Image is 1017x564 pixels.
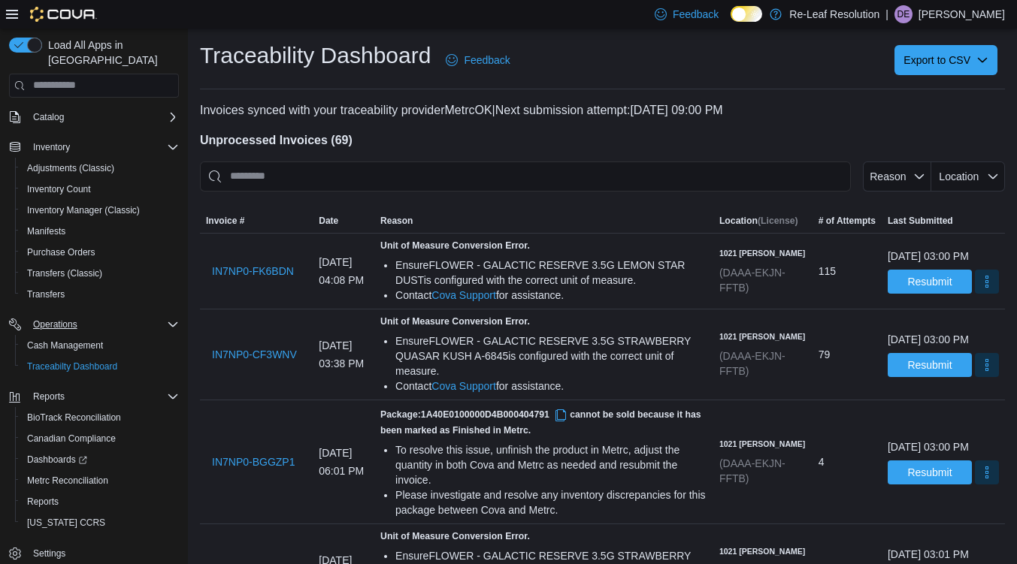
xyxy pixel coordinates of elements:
span: Metrc Reconciliation [21,472,179,490]
span: Canadian Compliance [21,430,179,448]
h5: Location [719,215,798,227]
div: Donna Epperly [894,5,913,23]
button: Inventory Manager (Classic) [15,200,185,221]
p: | [885,5,888,23]
button: Canadian Compliance [15,428,185,449]
span: (License) [758,216,798,226]
input: Dark Mode [731,6,762,22]
button: Resubmit [888,353,972,377]
span: Export to CSV [903,45,988,75]
span: Feedback [673,7,719,22]
span: Inventory Count [21,180,179,198]
span: (DAAA-EKJN-FFTB) [719,350,785,377]
h5: Unit of Measure Conversion Error. [380,530,707,542]
div: Contact for assistance. [395,379,707,394]
a: Dashboards [15,449,185,470]
span: Invoice # [206,215,244,227]
span: Catalog [33,111,64,123]
span: Reason [380,215,413,227]
input: This is a search bar. After typing your query, hit enter to filter the results lower in the page. [200,161,851,192]
a: Cova Support [431,289,496,301]
span: Cash Management [27,339,103,351]
span: Purchase Orders [27,246,95,258]
span: Operations [27,315,179,333]
span: Inventory [27,138,179,156]
button: Reports [27,388,71,406]
span: Dark Mode [731,22,731,23]
span: 4 [819,453,825,471]
div: [DATE] 03:38 PM [313,330,374,379]
button: More [975,270,999,294]
button: Reason [863,161,931,192]
a: Transfers [21,285,71,303]
h6: 1021 [PERSON_NAME] [719,330,807,342]
a: Inventory Count [21,180,97,198]
a: Cash Management [21,336,109,354]
span: (DAAA-EKJN-FFTB) [719,457,785,484]
span: Purchase Orders [21,243,179,261]
a: Canadian Compliance [21,430,122,448]
span: Load All Apps in [GEOGRAPHIC_DATA] [42,38,179,68]
span: # of Attempts [819,215,876,227]
span: IN7NP0-CF3WNV [212,347,297,362]
span: Settings [27,544,179,562]
h5: Unit of Measure Conversion Error. [380,315,707,327]
button: Resubmit [888,460,972,484]
a: Reports [21,493,65,511]
img: Cova [30,7,97,22]
button: Transfers [15,284,185,305]
button: More [975,460,999,484]
button: Operations [27,315,83,333]
span: Next submission attempt: [495,104,631,116]
div: To resolve this issue, unfinish the product in Metrc, adjust the quantity in both Cova and Metrc ... [395,442,707,487]
button: Inventory Count [15,179,185,200]
div: [DATE] 03:00 PM [888,249,969,264]
button: Reports [3,386,185,407]
button: Catalog [3,107,185,128]
button: Transfers (Classic) [15,263,185,284]
span: Transfers [27,288,65,300]
button: Export to CSV [894,45,997,75]
h5: Unit of Measure Conversion Error. [380,240,707,252]
span: BioTrack Reconciliation [27,412,121,424]
button: IN7NP0-CF3WNV [206,339,303,369]
a: Manifests [21,222,71,240]
span: Last Submitted [888,215,953,227]
a: Settings [27,544,71,562]
button: Settings [3,542,185,564]
span: 115 [819,262,836,280]
span: Reason [870,170,906,182]
button: Manifests [15,221,185,242]
h6: 1021 [PERSON_NAME] [719,545,807,557]
div: [DATE] 03:00 PM [888,332,969,347]
span: Canadian Compliance [27,433,116,445]
button: [US_STATE] CCRS [15,512,185,533]
span: Reports [21,493,179,511]
span: Inventory [33,141,70,153]
span: Reports [27,496,59,508]
span: Inventory Count [27,183,91,195]
button: Invoice # [200,209,313,233]
span: Date [319,215,338,227]
p: [PERSON_NAME] [919,5,1005,23]
h5: Package: cannot be sold because it has been marked as Finished in Metrc. [380,406,707,436]
div: [DATE] 04:08 PM [313,247,374,295]
span: Dashboards [27,454,87,466]
h4: Unprocessed Invoices ( 69 ) [200,131,1005,149]
a: Traceabilty Dashboard [21,357,123,375]
a: Feedback [440,45,516,75]
button: BioTrack Reconciliation [15,407,185,428]
span: Traceabilty Dashboard [21,357,179,375]
span: Manifests [21,222,179,240]
div: [DATE] 03:00 PM [888,439,969,454]
span: Adjustments (Classic) [27,162,114,174]
span: Transfers (Classic) [27,267,102,279]
p: Invoices synced with your traceability provider MetrcOK | [DATE] 09:00 PM [200,101,1005,119]
button: Inventory [27,138,76,156]
a: Cova Support [431,380,496,392]
button: Catalog [27,108,70,126]
span: Resubmit [907,274,952,289]
span: Location (License) [719,215,798,227]
span: Washington CCRS [21,514,179,532]
button: Date [313,209,374,233]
